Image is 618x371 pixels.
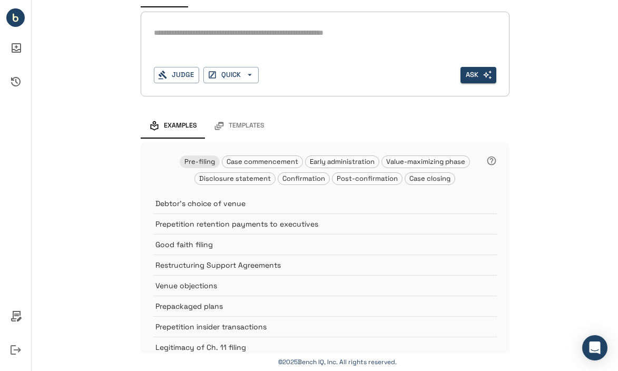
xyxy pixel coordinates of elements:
[222,155,303,168] div: Case commencement
[155,260,470,270] p: Restructuring Support Agreements
[155,301,470,311] p: Prepackaged plans
[153,213,497,234] div: Prepetition retention payments to executives
[180,155,220,168] div: Pre-filing
[153,234,497,255] div: Good faith filing
[153,275,497,296] div: Venue objections
[153,255,497,275] div: Restructuring Support Agreements
[278,172,330,185] div: Confirmation
[382,157,469,166] span: Value-maximizing phase
[164,122,197,130] span: Examples
[155,280,470,291] p: Venue objections
[405,172,455,185] div: Case closing
[460,67,496,83] span: Enter search text
[194,172,276,185] div: Disclosure statement
[405,174,455,183] span: Case closing
[155,321,470,332] p: Prepetition insider transactions
[141,113,509,139] div: examples and templates tabs
[155,239,470,250] p: Good faith filing
[155,198,470,209] p: Debtor's choice of venue
[229,122,264,130] span: Templates
[306,157,379,166] span: Early administration
[153,316,497,337] div: Prepetition insider transactions
[332,174,402,183] span: Post-confirmation
[180,157,219,166] span: Pre-filing
[582,335,607,360] div: Open Intercom Messenger
[305,155,379,168] div: Early administration
[155,219,470,229] p: Prepetition retention payments to executives
[332,172,403,185] div: Post-confirmation
[195,174,275,183] span: Disclosure statement
[155,342,470,353] p: Legitimacy of Ch. 11 filing
[154,67,199,83] button: Judge
[381,155,470,168] div: Value-maximizing phase
[222,157,302,166] span: Case commencement
[278,174,329,183] span: Confirmation
[153,296,497,316] div: Prepackaged plans
[153,337,497,357] div: Legitimacy of Ch. 11 filing
[460,67,496,83] button: Ask
[203,67,259,83] button: QUICK
[153,193,497,213] div: Debtor's choice of venue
